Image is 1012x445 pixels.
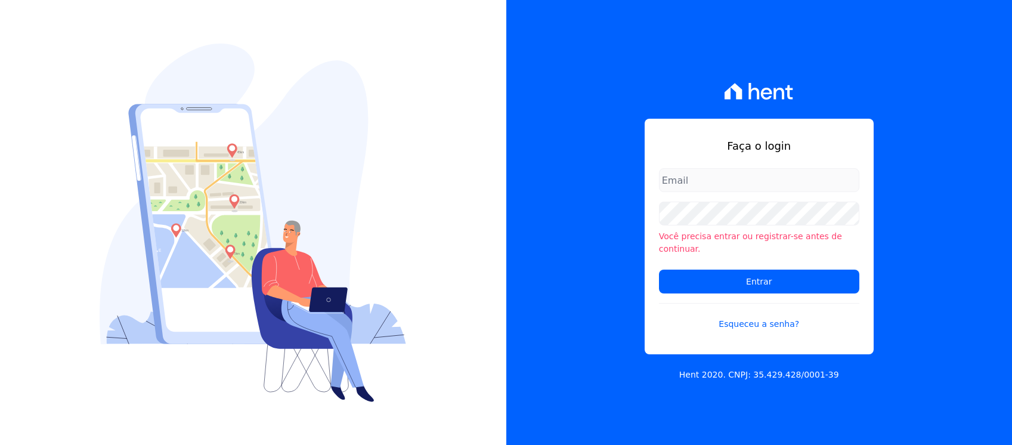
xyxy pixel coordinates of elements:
a: Esqueceu a senha? [659,303,859,330]
img: Login [100,44,406,402]
li: Você precisa entrar ou registrar-se antes de continuar. [659,230,859,255]
p: Hent 2020. CNPJ: 35.429.428/0001-39 [679,369,839,381]
input: Email [659,168,859,192]
h1: Faça o login [659,138,859,154]
input: Entrar [659,270,859,293]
